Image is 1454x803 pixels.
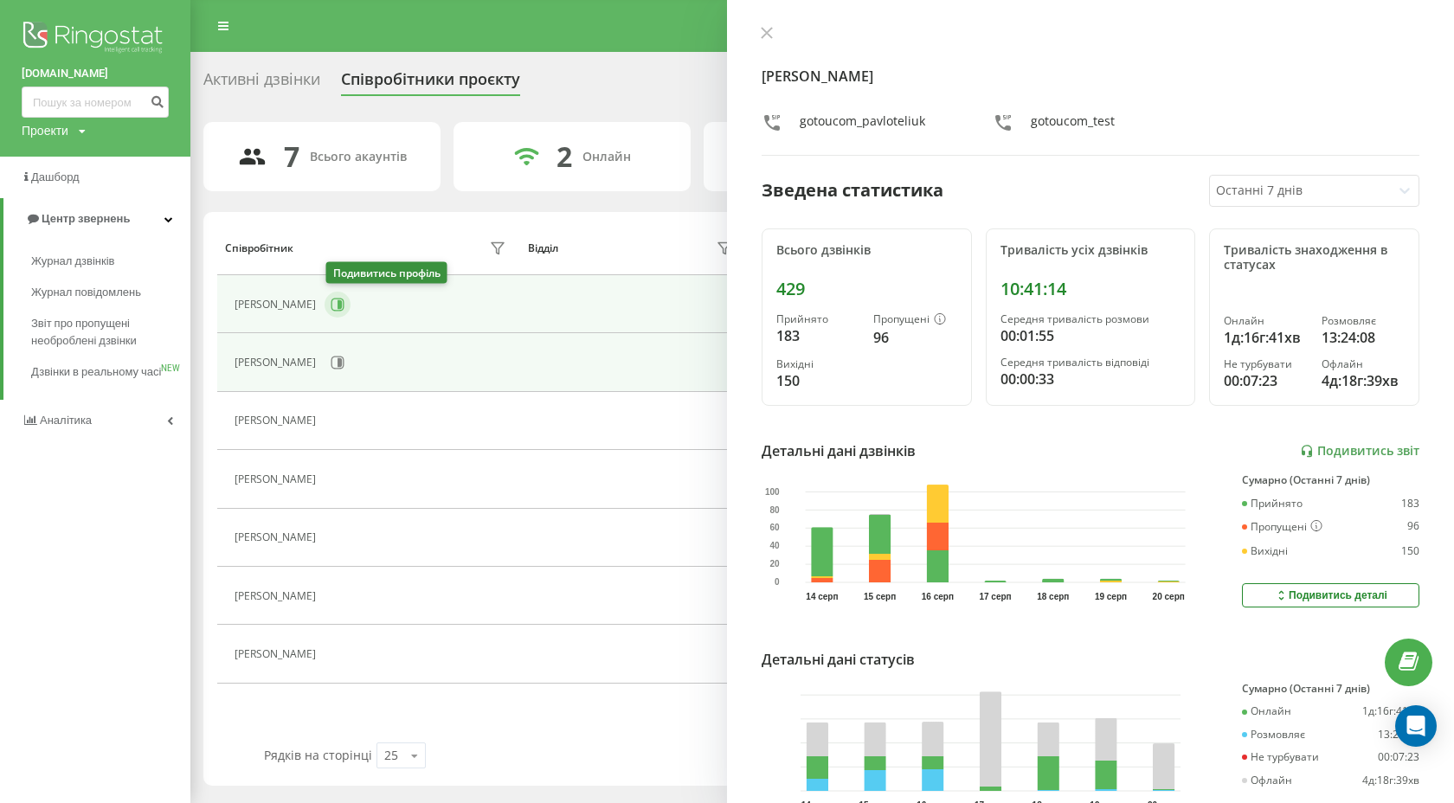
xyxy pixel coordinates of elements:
span: Центр звернень [42,212,130,225]
div: Співробітники проєкту [341,70,520,97]
div: 00:00:33 [1000,369,1181,389]
text: 20 [769,560,780,569]
div: Середня тривалість відповіді [1000,357,1181,369]
div: Детальні дані статусів [762,649,915,670]
div: Тривалість знаходження в статусах [1224,243,1405,273]
div: Сумарно (Останні 7 днів) [1242,683,1419,695]
div: 4д:18г:39хв [1362,774,1419,787]
div: Офлайн [1242,774,1292,787]
div: gotoucom_test [1031,112,1115,138]
text: 60 [769,524,780,533]
div: [PERSON_NAME] [235,531,320,543]
div: Середня тривалість розмови [1000,313,1181,325]
div: [PERSON_NAME] [235,299,320,311]
div: Подивитись профіль [326,262,447,284]
text: 17 серп [979,592,1011,601]
text: 14 серп [806,592,838,601]
div: Сумарно (Останні 7 днів) [1242,474,1419,486]
span: Журнал повідомлень [31,284,141,301]
div: 25 [384,747,398,764]
div: [PERSON_NAME] [235,414,320,427]
img: Ringostat logo [22,17,169,61]
text: 18 серп [1037,592,1069,601]
div: Проекти [22,122,68,139]
div: 1д:16г:41хв [1224,327,1307,348]
div: Не турбувати [1224,358,1307,370]
div: 96 [873,327,956,348]
div: Всього дзвінків [776,243,957,258]
div: Open Intercom Messenger [1395,705,1437,747]
div: Пропущені [1242,520,1322,534]
div: Розмовляє [1242,729,1305,741]
div: gotoucom_pavloteliuk [800,112,925,138]
div: Співробітник [225,242,293,254]
div: Вихідні [776,358,859,370]
span: Рядків на сторінці [264,747,372,763]
div: 00:07:23 [1224,370,1307,391]
div: 96 [1407,520,1419,534]
div: [PERSON_NAME] [235,648,320,660]
span: Аналiтика [40,414,92,427]
a: Дзвінки в реальному часіNEW [31,357,190,388]
div: 183 [1401,498,1419,510]
div: 10:41:14 [1000,279,1181,299]
text: 16 серп [922,592,954,601]
a: [DOMAIN_NAME] [22,65,169,82]
a: Звіт про пропущені необроблені дзвінки [31,308,190,357]
text: 100 [765,487,780,497]
div: 2 [557,140,572,173]
div: [PERSON_NAME] [235,590,320,602]
div: Прийнято [1242,498,1303,510]
div: 150 [776,370,859,391]
div: Прийнято [776,313,859,325]
input: Пошук за номером [22,87,169,118]
h4: [PERSON_NAME] [762,66,1419,87]
a: Журнал повідомлень [31,277,190,308]
div: Зведена статистика [762,177,943,203]
text: 40 [769,542,780,551]
div: 4д:18г:39хв [1322,370,1405,391]
span: Звіт про пропущені необроблені дзвінки [31,315,182,350]
text: 80 [769,505,780,515]
a: Журнал дзвінків [31,246,190,277]
div: 150 [1401,545,1419,557]
div: Пропущені [873,313,956,327]
div: 183 [776,325,859,346]
span: Дзвінки в реальному часі [31,363,161,381]
text: 15 серп [864,592,896,601]
div: 429 [776,279,957,299]
div: 13:24:08 [1322,327,1405,348]
div: Тривалість усіх дзвінків [1000,243,1181,258]
span: Дашборд [31,170,80,183]
a: Центр звернень [3,198,190,240]
div: Всього акаунтів [310,150,407,164]
span: Журнал дзвінків [31,253,114,270]
div: Активні дзвінки [203,70,320,97]
button: Подивитись деталі [1242,583,1419,607]
div: Розмовляє [1322,315,1405,327]
div: Онлайн [582,150,631,164]
a: Подивитись звіт [1300,444,1419,459]
div: 1д:16г:41хв [1362,705,1419,717]
div: Відділ [528,242,558,254]
div: Не турбувати [1242,751,1319,763]
div: [PERSON_NAME] [235,473,320,485]
text: 20 серп [1153,592,1185,601]
div: Детальні дані дзвінків [762,440,916,461]
div: 00:01:55 [1000,325,1181,346]
div: 7 [284,140,299,173]
div: [PERSON_NAME] [235,357,320,369]
div: Офлайн [1322,358,1405,370]
div: Онлайн [1242,705,1291,717]
div: 13:24:08 [1378,729,1419,741]
text: 0 [775,578,780,588]
div: 00:07:23 [1378,751,1419,763]
div: Онлайн [1224,315,1307,327]
div: Вихідні [1242,545,1288,557]
div: Подивитись деталі [1274,588,1387,602]
text: 19 серп [1095,592,1127,601]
